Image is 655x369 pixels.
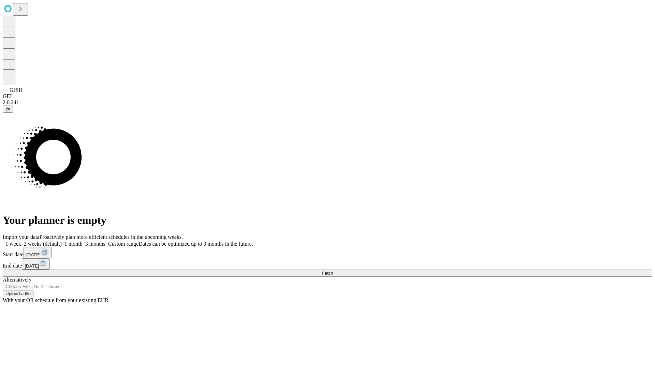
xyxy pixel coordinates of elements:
h1: Your planner is empty [3,214,652,227]
span: 2 weeks (default) [24,241,62,247]
span: 1 month [64,241,83,247]
span: Proactively plan more efficient schedules in the upcoming weeks. [40,234,183,240]
button: [DATE] [22,258,50,270]
span: Dates can be optimized up to 3 months in the future. [139,241,253,247]
span: Fetch [322,271,333,276]
span: Custom range [108,241,139,247]
span: [DATE] [26,252,41,257]
span: @ [5,107,10,112]
span: Alternatively [3,277,31,283]
span: 3 months [85,241,105,247]
div: Start date [3,247,652,258]
span: Import your data [3,234,40,240]
div: GEI [3,93,652,99]
button: Upload a file [3,290,33,297]
button: [DATE] [24,247,52,258]
div: 2.0.241 [3,99,652,106]
button: Fetch [3,270,652,277]
span: With your OR schedule from your existing EHR [3,297,108,303]
button: @ [3,106,13,113]
span: [DATE] [25,263,39,269]
span: GJSH [10,87,23,93]
div: End date [3,258,652,270]
span: 1 week [5,241,21,247]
